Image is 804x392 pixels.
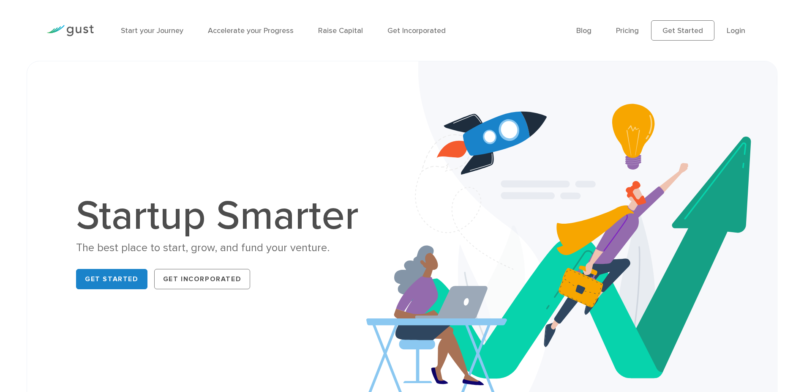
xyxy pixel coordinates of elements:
a: Get Incorporated [154,269,251,289]
a: Get Started [76,269,147,289]
a: Accelerate your Progress [208,26,294,35]
a: Get Started [651,20,714,41]
img: Gust Logo [46,25,94,36]
a: Login [727,26,745,35]
div: The best place to start, grow, and fund your venture. [76,241,368,255]
a: Start your Journey [121,26,183,35]
a: Get Incorporated [387,26,446,35]
a: Raise Capital [318,26,363,35]
h1: Startup Smarter [76,196,368,236]
a: Pricing [616,26,639,35]
a: Blog [576,26,591,35]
